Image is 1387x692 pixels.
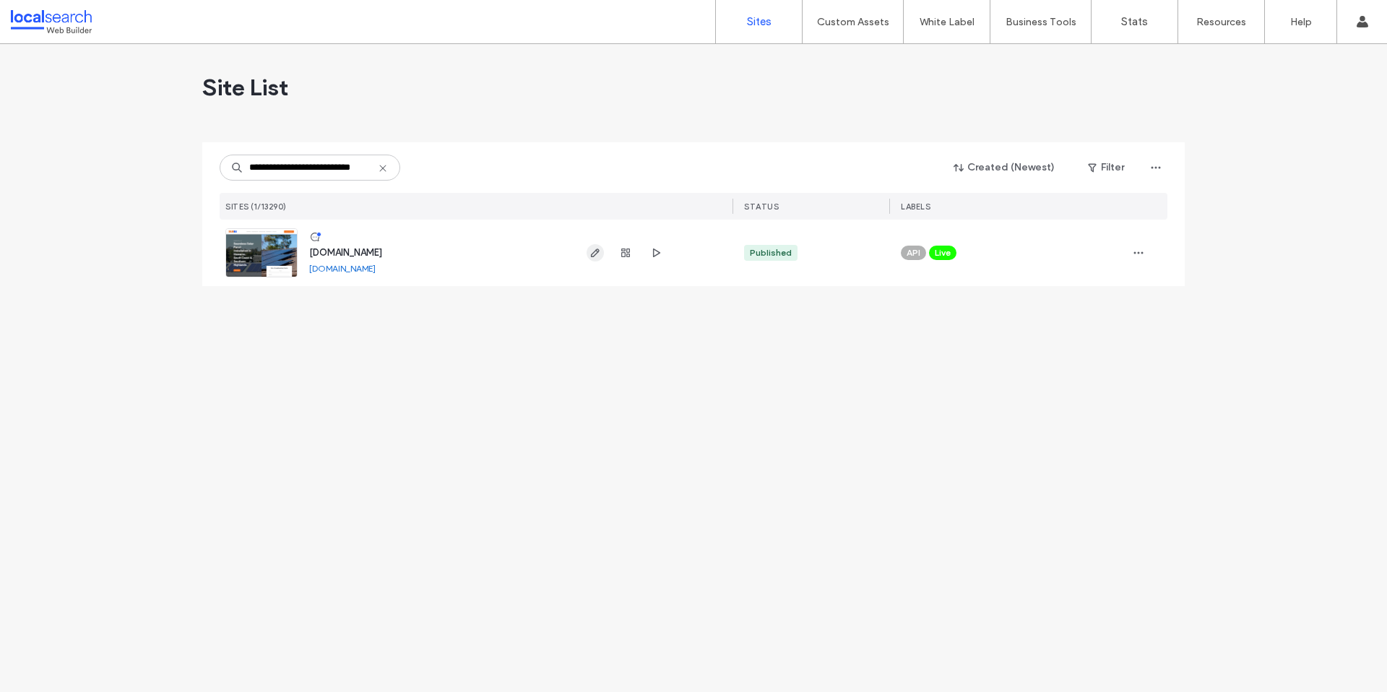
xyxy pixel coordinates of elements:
div: Published [750,246,792,259]
span: API [907,246,920,259]
a: [DOMAIN_NAME] [309,263,376,274]
label: Help [1290,16,1312,28]
label: Stats [1121,15,1148,28]
button: Created (Newest) [941,156,1068,179]
label: Resources [1196,16,1246,28]
label: Sites [747,15,772,28]
label: Business Tools [1006,16,1076,28]
span: Site List [202,73,288,102]
a: [DOMAIN_NAME] [309,247,382,258]
span: Live [935,246,951,259]
button: Filter [1073,156,1138,179]
span: LABELS [901,202,930,212]
label: Custom Assets [817,16,889,28]
span: Help [33,10,63,23]
label: White Label [920,16,975,28]
span: SITES (1/13290) [225,202,287,212]
span: STATUS [744,202,779,212]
